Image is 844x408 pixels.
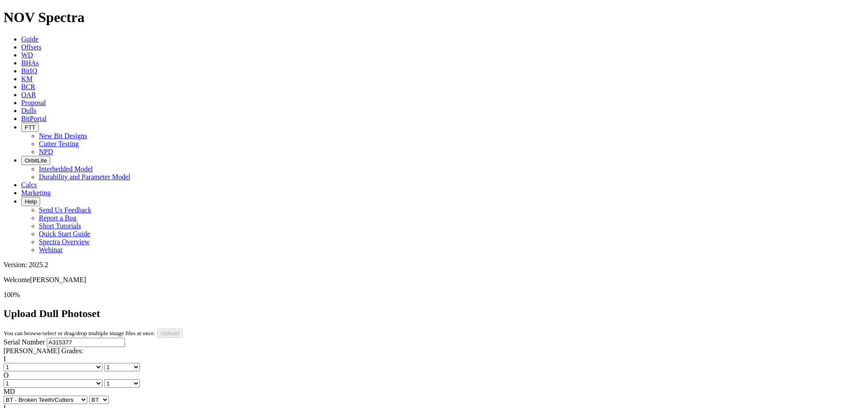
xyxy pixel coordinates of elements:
[157,329,183,338] input: Upload
[4,330,155,336] small: You can browse/select or drag/drop multiple image files at once.
[4,355,6,363] label: I
[4,371,9,379] label: O
[39,206,91,214] a: Send Us Feedback
[25,198,37,205] span: Help
[39,222,81,230] a: Short Tutorials
[21,67,37,75] a: BitIQ
[21,99,46,106] a: Proposal
[39,173,131,181] a: Durability and Parameter Model
[39,165,93,173] a: Interbedded Model
[21,123,39,132] button: FTT
[21,115,47,122] a: BitPortal
[4,388,15,395] label: MD
[21,156,50,165] button: OrbitLite
[21,43,41,51] a: Offsets
[39,148,53,155] a: NPD
[21,51,33,59] a: WD
[30,276,86,283] span: [PERSON_NAME]
[25,157,47,164] span: OrbitLite
[21,91,36,98] a: OAR
[21,181,37,189] a: Calcs
[21,107,37,114] a: Dulls
[21,197,40,206] button: Help
[25,124,35,131] span: FTT
[39,140,79,147] a: Cutter Testing
[39,132,87,140] a: New Bit Designs
[4,347,840,355] div: [PERSON_NAME] Grades:
[21,83,35,91] a: BCR
[4,308,840,320] h2: Upload Dull Photoset
[4,291,20,298] span: 100%
[39,214,76,222] a: Report a Bug
[21,35,38,43] a: Guide
[39,238,90,246] a: Spectra Overview
[21,189,51,196] a: Marketing
[39,230,90,238] a: Quick Start Guide
[39,246,63,253] a: Webinar
[21,59,39,67] a: BHAs
[4,276,840,284] p: Welcome
[21,75,33,83] a: KM
[4,338,45,346] label: Serial Number
[4,9,840,26] h1: NOV Spectra
[4,261,840,269] div: Version: 2025.2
